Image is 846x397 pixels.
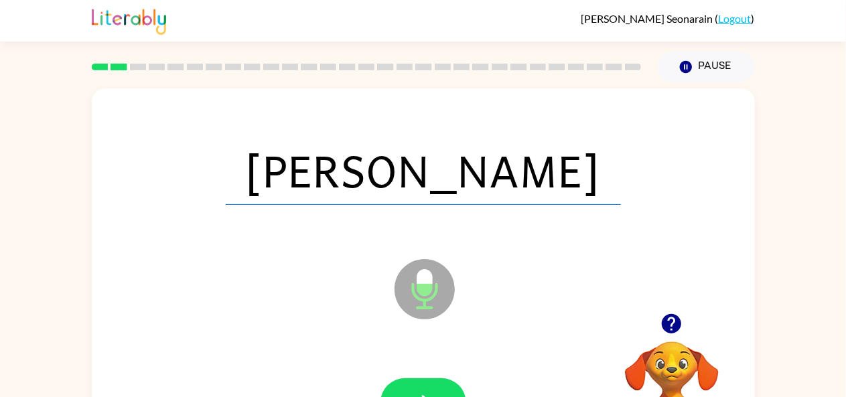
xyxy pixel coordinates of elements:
img: Literably [92,5,166,35]
span: [PERSON_NAME] Seonarain [581,12,715,25]
span: [PERSON_NAME] [226,135,621,205]
div: ( ) [581,12,755,25]
button: Pause [658,52,755,82]
a: Logout [719,12,752,25]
